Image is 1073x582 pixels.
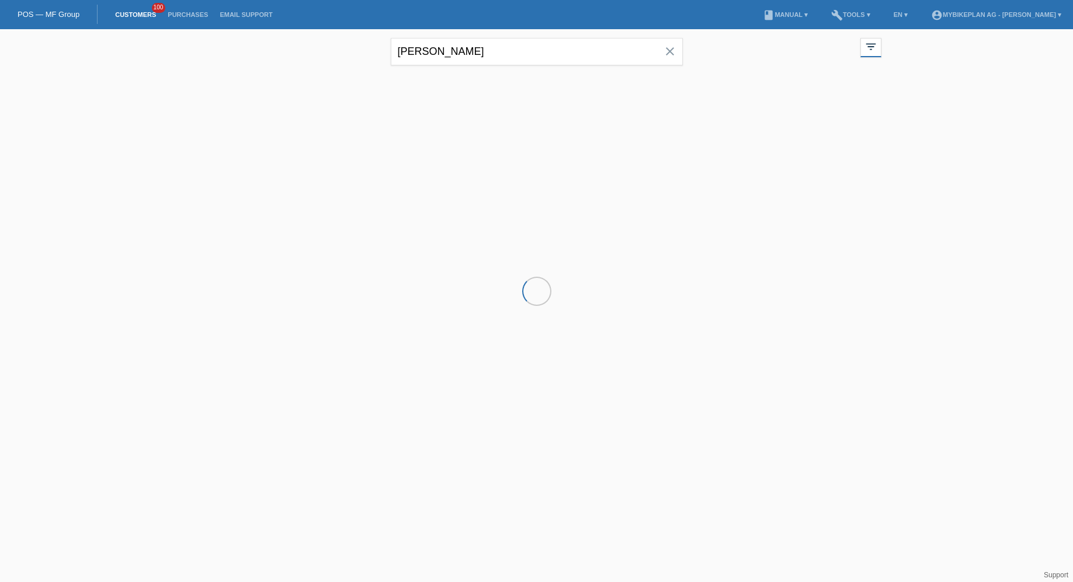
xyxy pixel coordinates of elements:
[109,11,162,18] a: Customers
[864,40,877,53] i: filter_list
[1044,571,1068,579] a: Support
[763,9,775,21] i: book
[391,38,683,65] input: Search...
[18,10,79,19] a: POS — MF Group
[888,11,914,18] a: EN ▾
[925,11,1067,18] a: account_circleMybikeplan AG - [PERSON_NAME] ▾
[152,3,166,13] span: 100
[663,44,677,58] i: close
[757,11,814,18] a: bookManual ▾
[831,9,843,21] i: build
[825,11,876,18] a: buildTools ▾
[162,11,214,18] a: Purchases
[214,11,278,18] a: Email Support
[931,9,943,21] i: account_circle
